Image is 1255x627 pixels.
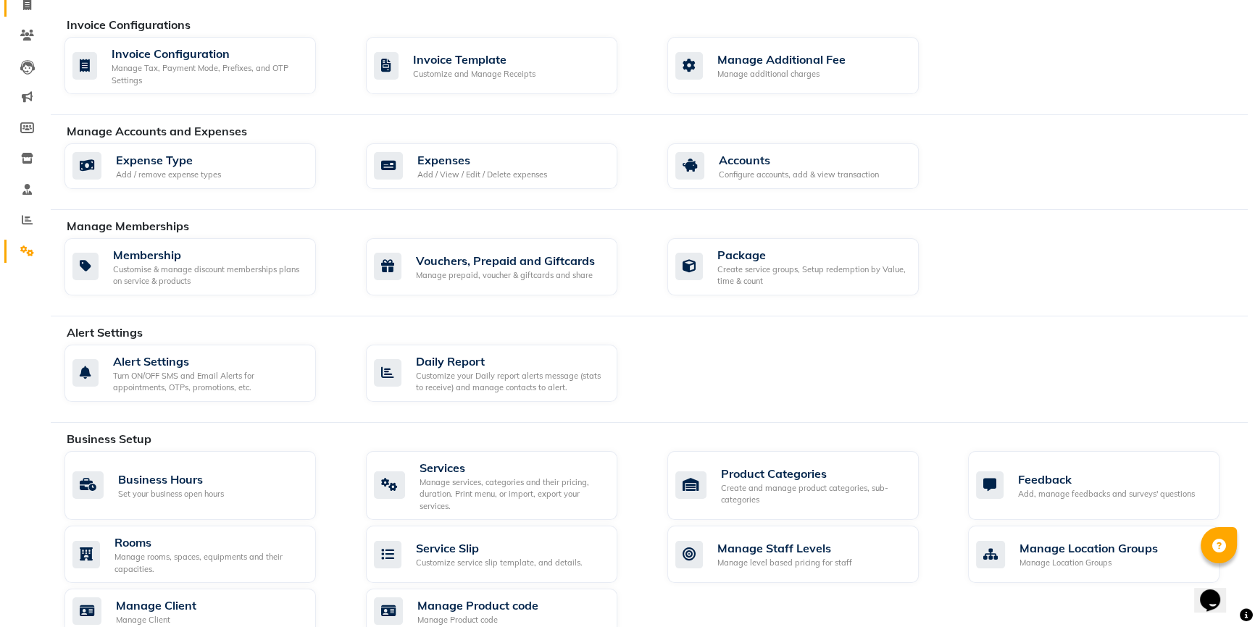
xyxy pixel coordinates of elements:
div: Manage level based pricing for staff [717,557,852,569]
div: Manage Location Groups [1020,557,1158,569]
div: Add / remove expense types [116,169,221,181]
div: Customise & manage discount memberships plans on service & products [113,264,304,287]
div: Manage Staff Levels [717,539,852,557]
a: Alert SettingsTurn ON/OFF SMS and Email Alerts for appointments, OTPs, promotions, etc. [64,345,344,402]
div: Manage Client [116,614,196,626]
div: Set your business open hours [118,488,224,500]
a: Expense TypeAdd / remove expense types [64,143,344,189]
div: Vouchers, Prepaid and Giftcards [416,252,595,269]
a: ExpensesAdd / View / Edit / Delete expenses [366,143,646,189]
a: PackageCreate service groups, Setup redemption by Value, time & count [667,238,947,295]
div: Manage Tax, Payment Mode, Prefixes, and OTP Settings [112,62,304,86]
div: Service Slip [416,539,583,557]
a: Business HoursSet your business open hours [64,451,344,521]
div: Add / View / Edit / Delete expenses [417,169,547,181]
a: Manage Staff LevelsManage level based pricing for staff [667,526,947,583]
div: Daily Report [416,353,606,370]
div: Feedback [1018,471,1195,488]
div: Configure accounts, add & view transaction [719,169,879,181]
div: Membership [113,246,304,264]
div: Manage rooms, spaces, equipments and their capacities. [114,551,304,575]
div: Customize and Manage Receipts [413,68,535,80]
div: Accounts [719,151,879,169]
iframe: chat widget [1194,569,1241,613]
div: Create service groups, Setup redemption by Value, time & count [717,264,907,287]
div: Manage services, categories and their pricing, duration. Print menu, or import, export your servi... [420,476,606,513]
div: Manage Client [116,597,196,614]
div: Manage Product code [417,597,538,614]
div: Alert Settings [113,353,304,370]
a: FeedbackAdd, manage feedbacks and surveys' questions [968,451,1248,521]
div: Services [420,459,606,476]
div: Business Hours [118,471,224,488]
div: Invoice Template [413,51,535,68]
a: AccountsConfigure accounts, add & view transaction [667,143,947,189]
a: Invoice TemplateCustomize and Manage Receipts [366,37,646,94]
a: Manage Location GroupsManage Location Groups [968,526,1248,583]
a: MembershipCustomise & manage discount memberships plans on service & products [64,238,344,295]
a: Manage Additional FeeManage additional charges [667,37,947,94]
div: Add, manage feedbacks and surveys' questions [1018,488,1195,500]
div: Customize service slip template, and details. [416,557,583,569]
div: Product Categories [721,465,907,482]
a: Daily ReportCustomize your Daily report alerts message (stats to receive) and manage contacts to ... [366,345,646,402]
div: Manage Additional Fee [717,51,846,68]
a: Invoice ConfigurationManage Tax, Payment Mode, Prefixes, and OTP Settings [64,37,344,94]
div: Manage Location Groups [1020,539,1158,557]
div: Rooms [114,534,304,551]
a: ServicesManage services, categories and their pricing, duration. Print menu, or import, export yo... [366,451,646,521]
a: Product CategoriesCreate and manage product categories, sub-categories [667,451,947,521]
div: Turn ON/OFF SMS and Email Alerts for appointments, OTPs, promotions, etc. [113,370,304,394]
div: Package [717,246,907,264]
div: Manage prepaid, voucher & giftcards and share [416,269,595,282]
div: Manage Product code [417,614,538,626]
div: Expense Type [116,151,221,169]
a: RoomsManage rooms, spaces, equipments and their capacities. [64,526,344,583]
div: Expenses [417,151,547,169]
div: Create and manage product categories, sub-categories [721,482,907,506]
div: Manage additional charges [717,68,846,80]
div: Customize your Daily report alerts message (stats to receive) and manage contacts to alert. [416,370,606,394]
a: Vouchers, Prepaid and GiftcardsManage prepaid, voucher & giftcards and share [366,238,646,295]
a: Service SlipCustomize service slip template, and details. [366,526,646,583]
div: Invoice Configuration [112,45,304,62]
